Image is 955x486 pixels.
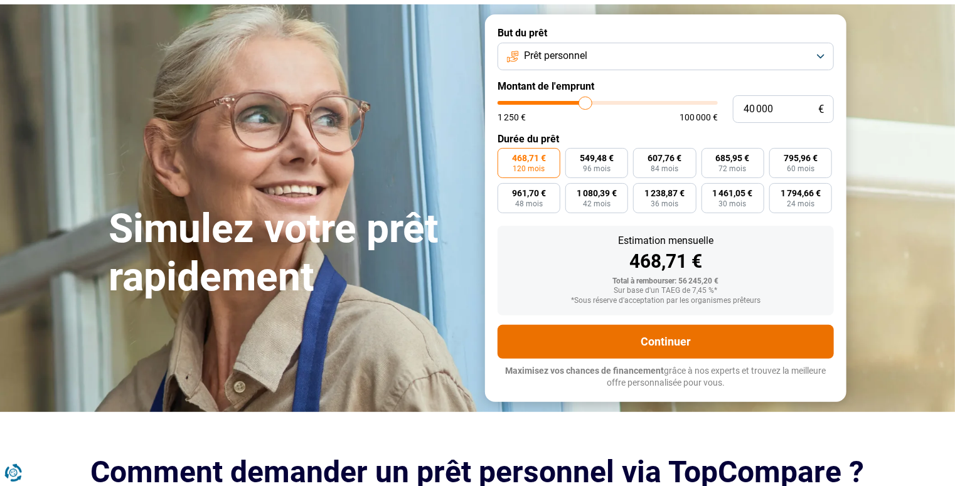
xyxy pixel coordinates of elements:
span: 685,95 € [716,154,750,162]
span: € [818,104,824,115]
span: 961,70 € [512,189,546,198]
span: 549,48 € [580,154,614,162]
span: 24 mois [787,200,814,208]
span: 1 080,39 € [577,189,617,198]
span: 468,71 € [512,154,546,162]
div: *Sous réserve d'acceptation par les organismes prêteurs [508,297,824,305]
span: Prêt personnel [524,49,587,63]
div: 468,71 € [508,252,824,271]
span: 1 250 € [498,113,526,122]
label: But du prêt [498,27,834,39]
span: 100 000 € [680,113,718,122]
button: Prêt personnel [498,43,834,70]
label: Durée du prêt [498,133,834,145]
div: Sur base d'un TAEG de 7,45 %* [508,287,824,295]
span: 42 mois [583,200,611,208]
span: 96 mois [583,165,611,172]
span: 48 mois [515,200,543,208]
span: 1 461,05 € [713,189,753,198]
p: grâce à nos experts et trouvez la meilleure offre personnalisée pour vous. [498,365,834,389]
span: 36 mois [651,200,678,208]
span: 795,96 € [784,154,818,162]
span: 1 238,87 € [644,189,685,198]
span: 60 mois [787,165,814,172]
label: Montant de l'emprunt [498,80,834,92]
span: 120 mois [513,165,545,172]
span: 1 794,66 € [781,189,821,198]
span: 84 mois [651,165,678,172]
span: 607,76 € [648,154,681,162]
button: Continuer [498,325,834,359]
span: 72 mois [719,165,747,172]
div: Total à rembourser: 56 245,20 € [508,277,824,286]
h1: Simulez votre prêt rapidement [109,205,470,302]
span: 30 mois [719,200,747,208]
span: Maximisez vos chances de financement [506,366,664,376]
div: Estimation mensuelle [508,236,824,246]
